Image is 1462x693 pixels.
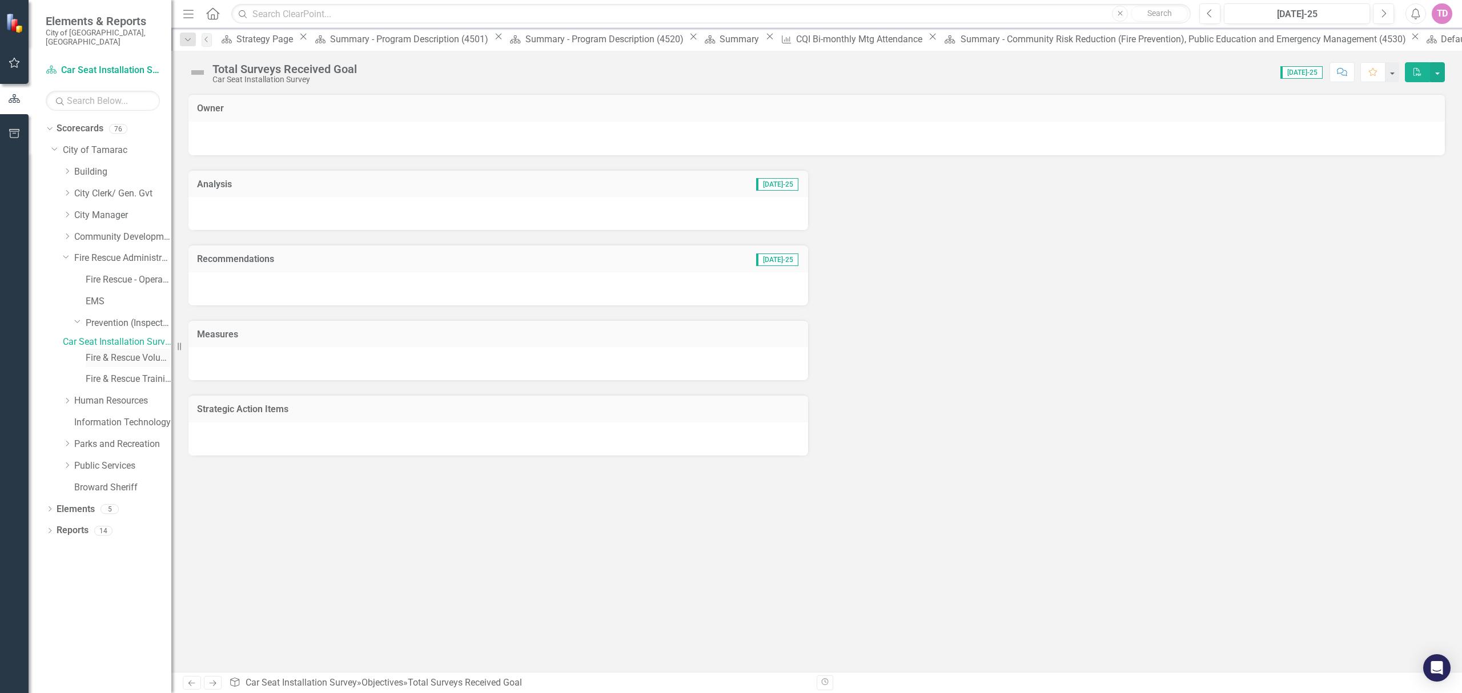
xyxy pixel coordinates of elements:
[74,187,171,200] a: City Clerk/ Gen. Gvt
[74,166,171,179] a: Building
[94,526,113,535] div: 14
[777,32,925,46] a: CQI Bi-monthly Mtg Attendance
[46,14,160,28] span: Elements & Reports
[74,416,171,429] a: Information Technology
[408,677,522,688] div: Total Surveys Received Goal
[63,144,171,157] a: City of Tamarac
[197,103,1436,114] h3: Owner
[57,503,95,516] a: Elements
[756,178,798,191] span: [DATE]-25
[86,295,171,308] a: EMS
[1131,6,1188,22] button: Search
[506,32,686,46] a: Summary - Program Description (4520)
[86,317,171,330] a: Prevention (Inspections)
[6,13,26,33] img: ClearPoint Strategy
[86,273,171,287] a: Fire Rescue - Operations
[701,32,762,46] a: Summary
[46,91,160,111] input: Search Below...
[796,32,926,46] div: CQI Bi-monthly Mtg Attendance
[940,32,1408,46] a: Summary - Community Risk Reduction (Fire Prevention), Public Education and Emergency Management (...
[188,63,207,82] img: Not Defined
[229,676,808,690] div: » »
[1280,66,1323,79] span: [DATE]-25
[1224,3,1370,24] button: [DATE]-25
[231,4,1191,24] input: Search ClearPoint...
[311,32,491,46] a: Summary - Program Description (4501)
[101,504,119,514] div: 5
[197,179,465,190] h3: Analysis
[74,209,171,222] a: City Manager
[1147,9,1172,18] span: Search
[218,32,296,46] a: Strategy Page
[197,404,800,414] h3: Strategic Action Items
[197,329,800,340] h3: Measures
[756,253,798,266] span: [DATE]-25
[74,231,171,244] a: Community Development
[330,32,491,46] div: Summary - Program Description (4501)
[236,32,296,46] div: Strategy Page
[74,438,171,451] a: Parks and Recreation
[57,524,89,537] a: Reports
[63,336,171,349] a: Car Seat Installation Survey
[961,32,1408,46] div: Summary - Community Risk Reduction (Fire Prevention), Public Education and Emergency Management (...
[57,122,103,135] a: Scorecards
[246,677,357,688] a: Car Seat Installation Survey
[362,677,403,688] a: Objectives
[74,460,171,473] a: Public Services
[720,32,762,46] div: Summary
[74,481,171,494] a: Broward Sheriff
[86,352,171,365] a: Fire & Rescue Volunteers
[109,124,127,134] div: 76
[46,64,160,77] a: Car Seat Installation Survey
[212,63,357,75] div: Total Surveys Received Goal
[1423,654,1451,682] div: Open Intercom Messenger
[525,32,686,46] div: Summary - Program Description (4520)
[212,75,357,84] div: Car Seat Installation Survey
[46,28,160,47] small: City of [GEOGRAPHIC_DATA], [GEOGRAPHIC_DATA]
[1228,7,1366,21] div: [DATE]-25
[1432,3,1452,24] button: TD
[74,394,171,408] a: Human Resources
[197,254,583,264] h3: Recommendations
[86,373,171,386] a: Fire & Rescue Training
[74,252,171,265] a: Fire Rescue Administration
